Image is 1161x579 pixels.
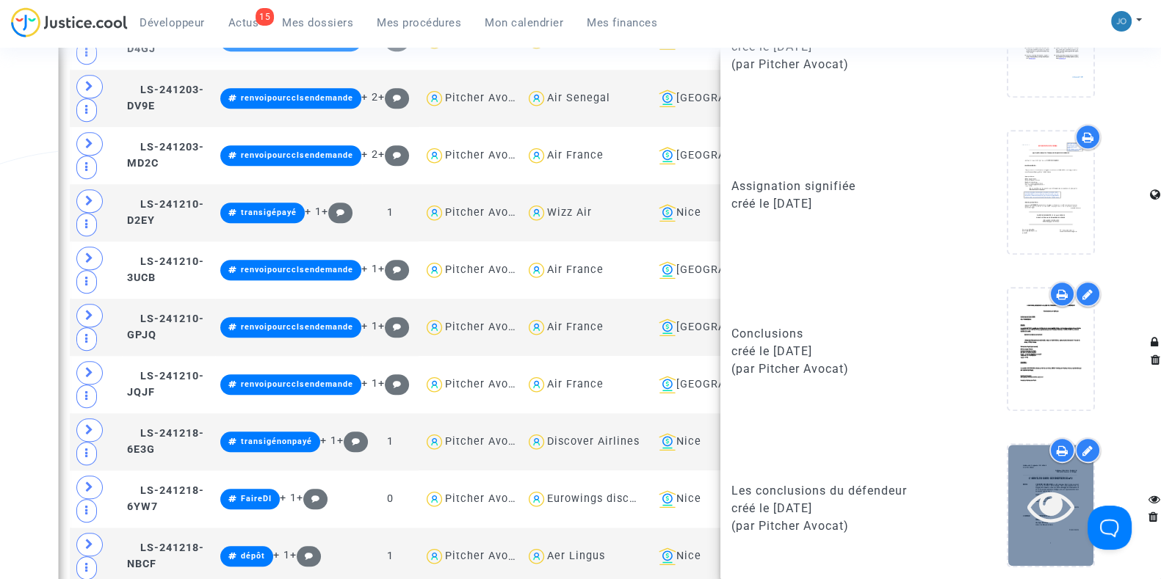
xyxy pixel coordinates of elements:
td: 0 [362,470,419,528]
span: Actus [228,16,259,29]
span: + 1 [361,320,378,332]
span: LS-241203-DV9E [127,84,204,112]
span: Développeur [140,16,205,29]
img: icon-user.svg [424,145,445,167]
span: + 1 [361,263,378,275]
img: icon-banque.svg [659,318,676,336]
img: logo_orange.svg [23,23,35,35]
span: transigépayé [241,208,297,217]
span: Mes dossiers [282,16,353,29]
span: LS-241203-D4GJ [127,26,204,55]
img: icon-user.svg [424,431,445,453]
span: + [378,377,410,390]
div: Aer Lingus [547,550,605,562]
div: Nice [653,204,781,222]
div: Pitcher Avocat [445,321,526,333]
span: + [378,263,410,275]
span: LS-241218-6E3G [127,427,204,456]
div: [GEOGRAPHIC_DATA] [653,318,781,336]
span: LS-241218-NBCF [127,542,204,570]
div: [GEOGRAPHIC_DATA] [653,261,781,279]
div: créé le [DATE] [731,195,930,213]
td: 1 [362,127,419,184]
span: + [378,320,410,332]
span: + 2 [361,91,378,103]
img: 45a793c8596a0d21866ab9c5374b5e4b [1111,11,1132,32]
div: Nice [653,547,781,565]
span: + [337,434,369,447]
div: Pitcher Avocat [445,550,526,562]
img: icon-banque.svg [659,433,676,451]
div: Nice [653,433,781,451]
img: icon-user.svg [526,88,547,109]
span: LS-241203-MD2C [127,141,204,170]
span: + 1 [280,492,297,504]
div: créé le [DATE] [731,500,930,517]
img: icon-banque.svg [659,90,676,107]
div: Les conclusions du défendeur [731,482,930,500]
img: tab_domain_overview_orange.svg [59,85,71,97]
a: Mes dossiers [270,12,365,34]
img: icon-user.svg [526,317,547,338]
div: Pitcher Avocat [445,92,526,104]
img: icon-user.svg [526,546,547,567]
iframe: Help Scout Beacon - Open [1088,506,1132,550]
div: 15 [256,8,274,26]
img: icon-user.svg [424,88,445,109]
span: renvoipourcclsendemande [241,379,353,389]
span: transigénonpayé [241,437,312,446]
div: [GEOGRAPHIC_DATA] [653,90,781,107]
img: icon-user.svg [424,260,445,281]
a: Mes finances [575,12,669,34]
span: + [378,91,410,103]
div: Air France [547,321,604,333]
td: 1 [362,299,419,356]
span: + 1 [361,377,378,390]
div: Pitcher Avocat [445,149,526,161]
div: Mots-clés [183,87,225,96]
div: v 4.0.25 [41,23,72,35]
div: Discover Airlines [547,435,640,448]
span: dépôt [241,551,265,561]
a: Développeur [128,12,217,34]
span: + 2 [361,148,378,161]
img: icon-user.svg [424,374,445,396]
div: Air France [547,378,604,390]
div: Pitcher Avocat [445,492,526,505]
img: icon-user.svg [526,260,547,281]
div: Pitcher Avocat [445,378,526,390]
span: renvoipourcclsendemande [241,93,353,103]
span: renvoipourcclsendemande [241,265,353,274]
div: Domaine: [DOMAIN_NAME] [38,38,166,50]
img: icon-banque.svg [659,547,676,565]
img: website_grey.svg [23,38,35,50]
div: Nice [653,490,781,508]
span: Mes finances [587,16,657,29]
span: + 1 [273,549,290,561]
div: Eurowings discover [547,492,653,505]
img: icon-user.svg [424,203,445,224]
span: LS-241210-GPJQ [127,313,204,341]
img: icon-banque.svg [659,261,676,279]
div: Pitcher Avocat [445,435,526,448]
span: Mes procédures [377,16,461,29]
img: icon-banque.svg [659,147,676,164]
div: créé le [DATE] [731,343,930,360]
img: icon-user.svg [424,546,445,567]
a: 15Actus [217,12,271,34]
span: + [297,492,328,504]
div: Air France [547,149,604,161]
div: Wizz Air [547,206,592,219]
span: renvoipourcclsendemande [241,150,353,160]
td: 1 [362,241,419,299]
img: icon-user.svg [526,374,547,396]
img: icon-user.svg [526,145,547,167]
a: Mon calendrier [473,12,575,34]
td: 1 [362,70,419,127]
span: LS-241218-6YW7 [127,484,204,513]
img: icon-user.svg [526,203,547,224]
div: Conclusions [731,325,930,343]
img: icon-banque.svg [659,490,676,508]
td: 1 [362,184,419,241]
div: Assignation signifiée [731,178,930,195]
